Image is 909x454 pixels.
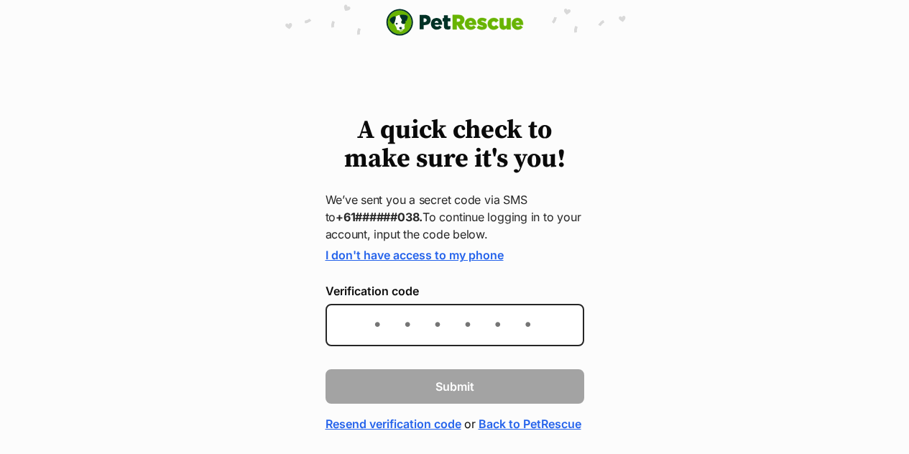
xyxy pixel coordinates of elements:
[326,248,504,262] a: I don't have access to my phone
[386,9,524,36] img: logo-e224e6f780fb5917bec1dbf3a21bbac754714ae5b6737aabdf751b685950b380.svg
[326,304,584,346] input: Enter the 6-digit verification code sent to your device
[479,415,581,432] a: Back to PetRescue
[326,284,584,297] label: Verification code
[326,415,461,432] a: Resend verification code
[326,369,584,404] button: Submit
[326,191,584,243] p: We’ve sent you a secret code via SMS to To continue logging in to your account, input the code be...
[435,378,474,395] span: Submit
[326,116,584,174] h1: A quick check to make sure it's you!
[336,210,423,224] strong: +61######038.
[386,9,524,36] a: PetRescue
[464,415,476,432] span: or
